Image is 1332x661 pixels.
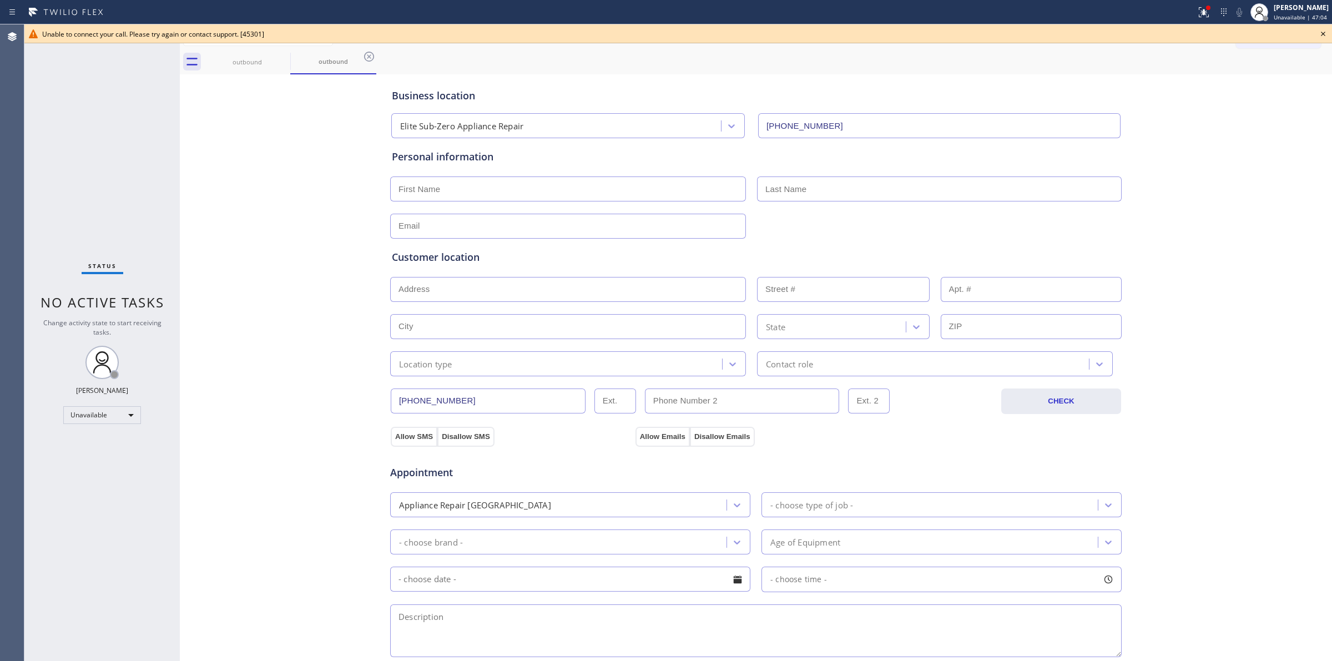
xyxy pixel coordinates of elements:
span: Status [88,262,117,270]
div: Age of Equipment [770,536,840,548]
button: Mute [1232,4,1247,20]
input: Email [390,214,746,239]
input: Apt. # [941,277,1122,302]
div: [PERSON_NAME] [76,386,128,395]
div: outbound [291,57,375,65]
div: Appliance Repair [GEOGRAPHIC_DATA] [399,498,551,511]
div: Elite Sub-Zero Appliance Repair [400,120,523,133]
div: Location type [399,357,452,370]
button: Allow Emails [635,427,690,447]
span: Unable to connect your call. Please try again or contact support. [45301] [42,29,264,39]
input: Address [390,277,746,302]
input: Last Name [757,176,1122,201]
button: Disallow Emails [690,427,755,447]
span: - choose time - [770,574,827,584]
button: Allow SMS [391,427,437,447]
span: Unavailable | 47:04 [1274,13,1327,21]
input: City [390,314,746,339]
div: Customer location [392,250,1120,265]
div: [PERSON_NAME] [1274,3,1329,12]
div: State [766,320,785,333]
div: Contact role [766,357,813,370]
button: CHECK [1001,388,1121,414]
span: Appointment [390,465,633,480]
input: Ext. 2 [848,388,890,413]
input: Phone Number [391,388,586,413]
div: - choose type of job - [770,498,853,511]
input: Street # [757,277,930,302]
div: Unavailable [63,406,141,424]
div: Business location [392,88,1120,103]
div: outbound [205,58,289,66]
input: - choose date - [390,567,750,592]
button: Disallow SMS [437,427,495,447]
input: First Name [390,176,746,201]
span: Change activity state to start receiving tasks. [43,318,162,337]
input: ZIP [941,314,1122,339]
input: Ext. [594,388,636,413]
input: Phone Number 2 [645,388,840,413]
div: Personal information [392,149,1120,164]
input: Phone Number [758,113,1121,138]
div: - choose brand - [399,536,463,548]
span: No active tasks [41,293,164,311]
